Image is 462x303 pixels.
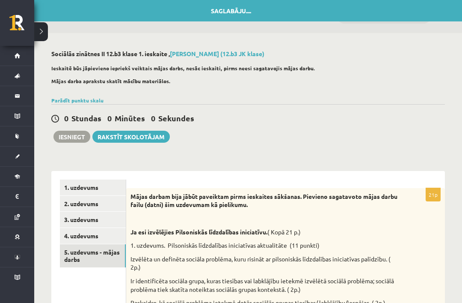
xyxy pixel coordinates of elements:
[60,228,126,244] a: 4. uzdevums
[60,180,126,195] a: 1. uzdevums
[115,113,145,123] span: Minūtes
[60,212,126,228] a: 3. uzdevums
[426,188,441,201] p: 21p
[130,255,398,272] p: Izvēlēta un definēta sociāla problēma, kuru risināt ar pilsoniskās līdzdalības iniciatīvas palīdz...
[51,78,171,84] strong: Mājas darba aprakstu skatīt mācību materiālos.
[64,113,68,123] span: 0
[170,50,264,57] a: [PERSON_NAME] (12.b3 JK klase)
[107,113,112,123] span: 0
[130,228,398,237] p: ( Kopā 21 p.)
[53,131,90,143] button: Iesniegt
[130,241,398,250] p: 1. uzdevums. Pilsoniskās līdzdalības iniciatīvas aktualitāte (11 punkti)
[130,228,267,236] strong: Ja esi izvēlējies Pilsoniskās līdzdalības iniciatīvu.
[130,192,397,209] strong: Mājas darbam bija jābūt paveiktam pirms ieskaites sākšanas. Pievieno sagatavoto mājas darbu failu...
[60,244,126,267] a: 5. uzdevums - mājas darbs
[9,15,34,36] a: Rīgas 1. Tālmācības vidusskola
[151,113,155,123] span: 0
[51,50,445,57] h2: Sociālās zinātnes II 12.b3 klase 1. ieskaite ,
[60,196,126,212] a: 2. uzdevums
[71,113,101,123] span: Stundas
[51,97,104,104] a: Parādīt punktu skalu
[51,65,315,72] strong: Ieskaitē būs jāpievieno iepriekš veiktais mājas darbs, nesāc ieskaiti, pirms neesi sagatavojis mā...
[158,113,194,123] span: Sekundes
[92,131,170,143] a: Rakstīt skolotājam
[130,277,398,294] p: Ir identificēta sociāla grupa, kuras tiesības vai labklājību ietekmē izvēlētā sociālā problēma; s...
